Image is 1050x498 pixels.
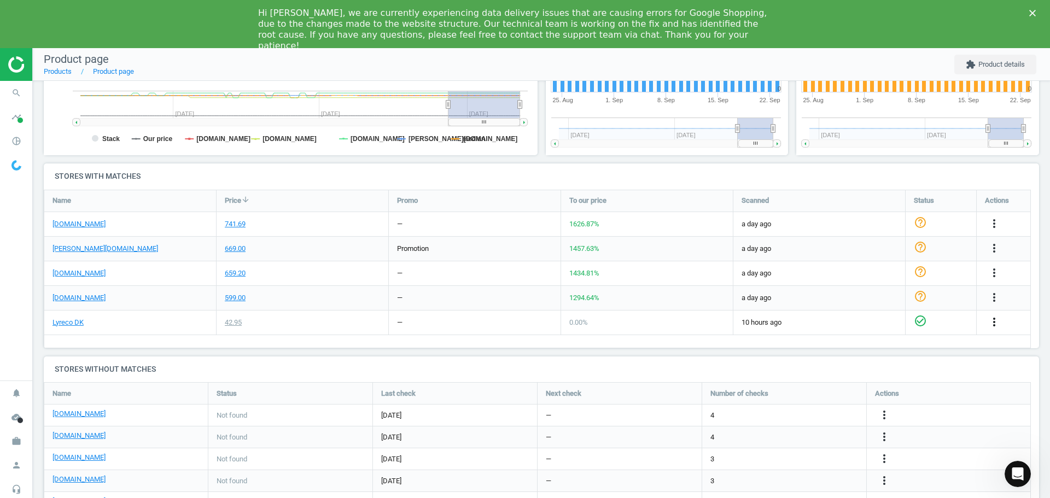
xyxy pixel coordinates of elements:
[397,244,429,253] span: promotion
[6,131,27,151] i: pie_chart_outlined
[546,389,581,399] span: Next check
[742,219,897,229] span: a day ago
[958,97,979,103] tspan: 15. Sep
[546,432,551,442] span: —
[954,55,1036,74] button: extensionProduct details
[707,97,728,103] tspan: 15. Sep
[605,97,623,103] tspan: 1. Sep
[546,476,551,486] span: —
[397,196,418,206] span: Promo
[546,411,551,420] span: —
[878,474,891,487] i: more_vert
[878,474,891,488] button: more_vert
[217,389,237,399] span: Status
[1029,10,1040,16] div: Close
[777,85,780,92] text: 0
[875,389,899,399] span: Actions
[225,244,246,254] div: 669.00
[52,474,106,484] a: [DOMAIN_NAME]
[988,242,1001,256] button: more_vert
[196,135,250,143] tspan: [DOMAIN_NAME]
[381,389,416,399] span: Last check
[52,293,106,303] a: [DOMAIN_NAME]
[914,216,927,229] i: help_outline
[225,219,246,229] div: 741.69
[552,97,573,103] tspan: 25. Aug
[397,268,402,278] div: —
[742,244,897,254] span: a day ago
[6,407,27,427] i: cloud_done
[6,107,27,127] i: timeline
[985,196,1009,206] span: Actions
[397,293,402,303] div: —
[52,453,106,462] a: [DOMAIN_NAME]
[1028,85,1031,92] text: 0
[569,196,606,206] span: To our price
[657,97,675,103] tspan: 8. Sep
[569,220,599,228] span: 1626.87 %
[44,52,109,66] span: Product page
[397,318,402,327] div: —
[914,241,927,254] i: help_outline
[381,476,529,486] span: [DATE]
[381,454,529,464] span: [DATE]
[878,408,891,421] i: more_vert
[409,135,517,143] tspan: [PERSON_NAME][DOMAIN_NAME]
[52,244,158,254] a: [PERSON_NAME][DOMAIN_NAME]
[462,135,485,143] tspan: median
[988,315,1001,330] button: more_vert
[351,135,405,143] tspan: [DOMAIN_NAME]
[44,356,1039,382] h4: Stores without matches
[102,135,120,143] tspan: Stack
[217,454,247,464] span: Not found
[569,269,599,277] span: 1434.81 %
[710,454,714,464] span: 3
[44,67,72,75] a: Products
[6,383,27,403] i: notifications
[6,431,27,452] i: work
[988,242,1001,255] i: more_vert
[93,67,134,75] a: Product page
[569,318,588,326] span: 0.00 %
[988,217,1001,231] button: more_vert
[878,408,891,423] button: more_vert
[710,476,714,486] span: 3
[8,56,86,73] img: ajHJNr6hYgQAAAAASUVORK5CYII=
[988,291,1001,304] i: more_vert
[803,97,824,103] tspan: 25. Aug
[710,411,714,420] span: 4
[262,135,317,143] tspan: [DOMAIN_NAME]
[258,8,774,51] div: Hi [PERSON_NAME], we are currently experiencing data delivery issues that are causing errors for ...
[52,219,106,229] a: [DOMAIN_NAME]
[914,290,927,303] i: help_outline
[6,83,27,103] i: search
[742,318,897,327] span: 10 hours ago
[878,430,891,444] button: more_vert
[988,291,1001,305] button: more_vert
[988,315,1001,329] i: more_vert
[381,411,529,420] span: [DATE]
[52,389,71,399] span: Name
[52,268,106,278] a: [DOMAIN_NAME]
[6,455,27,476] i: person
[914,196,934,206] span: Status
[11,160,21,171] img: wGWNvw8QSZomAAAAABJRU5ErkJggg==
[1010,97,1031,103] tspan: 22. Sep
[878,430,891,443] i: more_vert
[569,244,599,253] span: 1457.63 %
[225,268,246,278] div: 659.20
[908,97,925,103] tspan: 8. Sep
[914,314,927,327] i: check_circle_outline
[397,219,402,229] div: —
[710,389,768,399] span: Number of checks
[914,265,927,278] i: help_outline
[52,318,84,327] a: Lyreco DK
[217,476,247,486] span: Not found
[966,60,976,69] i: extension
[225,293,246,303] div: 599.00
[988,217,1001,230] i: more_vert
[143,135,173,143] tspan: Our price
[742,293,897,303] span: a day ago
[217,432,247,442] span: Not found
[988,266,1001,279] i: more_vert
